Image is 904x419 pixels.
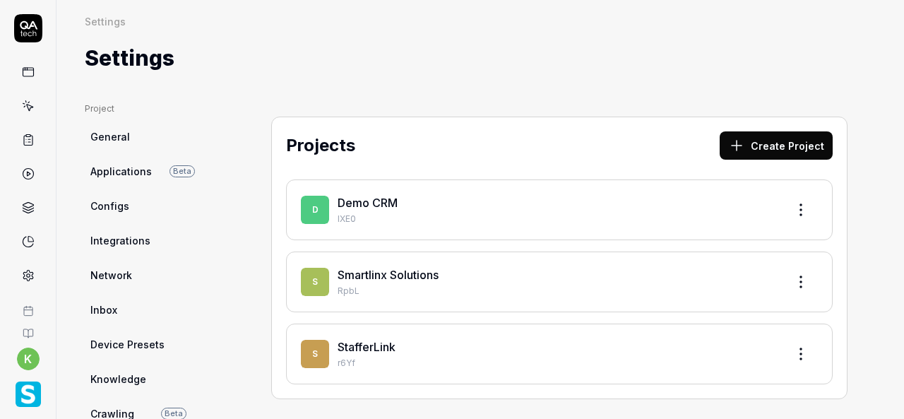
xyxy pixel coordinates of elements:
[90,164,152,179] span: Applications
[6,370,50,410] button: Smartlinx Logo
[6,317,50,339] a: Documentation
[338,285,775,297] p: RpbL
[338,357,775,370] p: r6Yf
[301,340,329,368] span: S
[90,233,150,248] span: Integrations
[85,102,220,115] div: Project
[85,158,220,184] a: ApplicationsBeta
[286,133,355,158] h2: Projects
[338,340,395,354] a: StafferLink
[85,262,220,288] a: Network
[301,196,329,224] span: D
[85,42,174,74] h1: Settings
[169,165,195,177] span: Beta
[90,337,165,352] span: Device Presets
[338,196,398,210] a: Demo CRM
[90,129,130,144] span: General
[85,193,220,219] a: Configs
[85,331,220,358] a: Device Presets
[90,199,129,213] span: Configs
[90,372,146,386] span: Knowledge
[338,213,775,225] p: IXE0
[301,268,329,296] span: S
[90,302,117,317] span: Inbox
[6,294,50,317] a: Book a call with us
[90,268,132,283] span: Network
[720,131,833,160] button: Create Project
[85,124,220,150] a: General
[85,366,220,392] a: Knowledge
[338,268,439,282] a: Smartlinx Solutions
[85,228,220,254] a: Integrations
[85,14,126,28] div: Settings
[85,297,220,323] a: Inbox
[17,348,40,370] button: k
[16,382,41,407] img: Smartlinx Logo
